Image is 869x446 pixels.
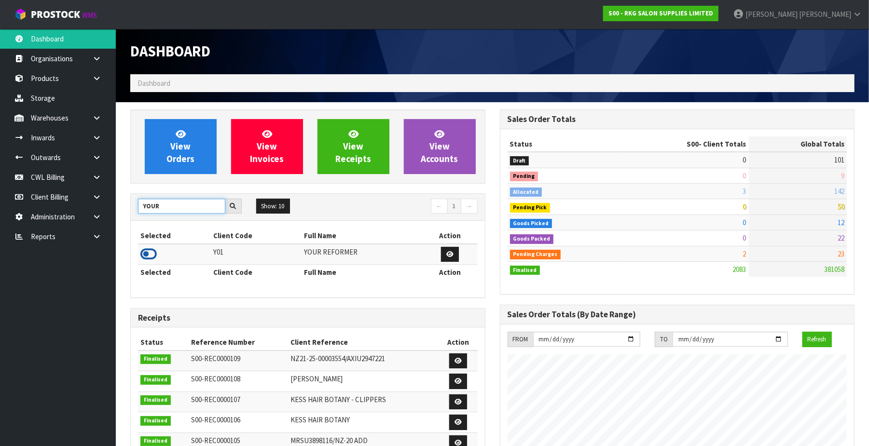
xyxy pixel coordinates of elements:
[510,172,538,181] span: Pending
[290,374,343,383] span: [PERSON_NAME]
[421,128,458,164] span: View Accounts
[743,187,746,196] span: 3
[130,42,210,60] span: Dashboard
[423,228,478,243] th: Action
[335,128,371,164] span: View Receipts
[510,234,554,244] span: Goods Packed
[508,115,847,124] h3: Sales Order Totals
[620,136,749,152] th: - Client Totals
[838,218,844,227] span: 12
[138,313,478,323] h3: Receipts
[211,265,302,280] th: Client Code
[191,374,240,383] span: S00-REC0000108
[138,265,211,280] th: Selected
[82,11,97,20] small: WMS
[461,199,478,214] a: →
[838,202,844,211] span: 50
[138,228,211,243] th: Selected
[145,119,217,174] a: ViewOrders
[439,335,478,350] th: Action
[191,395,240,404] span: S00-REC0000107
[290,436,368,445] span: MRSU3898116/NZ-20 ADD
[140,354,171,364] span: Finalised
[211,228,302,243] th: Client Code
[191,415,240,424] span: S00-REC0000106
[508,310,847,319] h3: Sales Order Totals (By Date Range)
[31,8,80,21] span: ProStock
[431,199,448,214] a: ←
[290,354,385,363] span: NZ21-25-00003554/AXIU2947221
[838,249,844,258] span: 23
[231,119,303,174] a: ViewInvoices
[510,219,552,229] span: Goods Picked
[290,415,350,424] span: KESS HAIR BOTANY
[838,233,844,243] span: 22
[140,395,171,405] span: Finalised
[211,244,302,265] td: Y01
[743,202,746,211] span: 0
[447,199,461,214] a: 1
[743,233,746,243] span: 0
[510,266,540,275] span: Finalised
[290,395,386,404] span: KESS HAIR BOTANY - CLIPPERS
[315,199,478,216] nav: Page navigation
[404,119,476,174] a: ViewAccounts
[191,354,240,363] span: S00-REC0000109
[608,9,713,17] strong: S00 - RKG SALON SUPPLIES LIMITED
[687,139,699,149] span: S00
[140,375,171,385] span: Finalised
[140,416,171,426] span: Finalised
[189,335,288,350] th: Reference Number
[138,79,170,88] span: Dashboard
[140,436,171,446] span: Finalised
[834,155,844,164] span: 101
[802,332,832,347] button: Refresh
[841,171,844,180] span: 9
[655,332,673,347] div: TO
[733,265,746,274] span: 2083
[166,128,194,164] span: View Orders
[743,218,746,227] span: 0
[508,332,533,347] div: FROM
[510,156,529,166] span: Draft
[799,10,851,19] span: [PERSON_NAME]
[510,188,542,197] span: Allocated
[603,6,718,21] a: S00 - RKG SALON SUPPLIES LIMITED
[191,436,240,445] span: S00-REC0000105
[743,155,746,164] span: 0
[749,136,847,152] th: Global Totals
[745,10,798,19] span: [PERSON_NAME]
[510,250,561,259] span: Pending Charges
[138,199,225,214] input: Search clients
[510,203,551,213] span: Pending Pick
[743,249,746,258] span: 2
[14,8,27,20] img: cube-alt.png
[834,187,844,196] span: 142
[256,199,290,214] button: Show: 10
[288,335,439,350] th: Client Reference
[317,119,389,174] a: ViewReceipts
[423,265,478,280] th: Action
[824,265,844,274] span: 381058
[302,265,422,280] th: Full Name
[250,128,284,164] span: View Invoices
[743,171,746,180] span: 0
[302,228,422,243] th: Full Name
[508,136,620,152] th: Status
[302,244,422,265] td: YOUR REFORMER
[138,335,189,350] th: Status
